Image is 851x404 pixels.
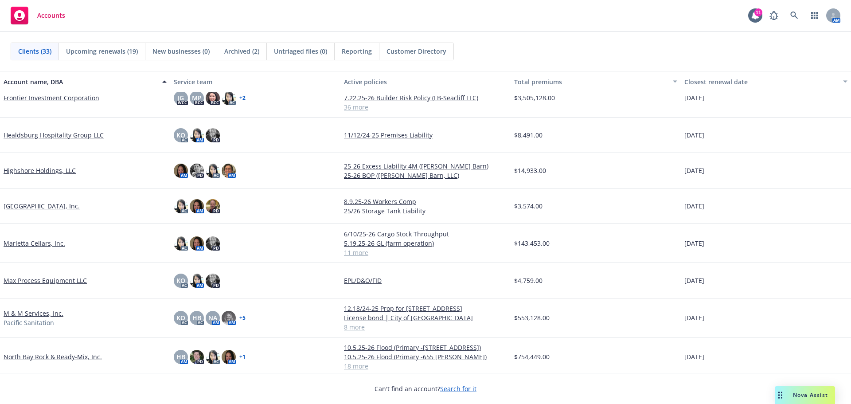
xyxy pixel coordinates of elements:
span: [DATE] [684,313,704,322]
img: photo [222,311,236,325]
button: Active policies [340,71,511,92]
span: Pacific Sanitation [4,318,54,327]
a: 6/10/25-26 Cargo Stock Throughput [344,229,507,239]
span: $143,453.00 [514,239,550,248]
span: $14,933.00 [514,166,546,175]
a: Accounts [7,3,69,28]
button: Closest renewal date [681,71,851,92]
a: 8 more [344,322,507,332]
div: Service team [174,77,337,86]
span: Reporting [342,47,372,56]
div: Total premiums [514,77,668,86]
div: 11 [754,8,762,16]
img: photo [190,350,204,364]
span: NA [208,313,217,322]
img: photo [190,128,204,142]
a: Report a Bug [765,7,783,24]
button: Total premiums [511,71,681,92]
span: [DATE] [684,352,704,361]
span: Archived (2) [224,47,259,56]
a: North Bay Rock & Ready-Mix, Inc. [4,352,102,361]
a: 11 more [344,248,507,257]
div: Drag to move [775,386,786,404]
span: MP [192,93,202,102]
a: Search for it [440,384,476,393]
a: Max Process Equipment LLC [4,276,87,285]
a: 36 more [344,102,507,112]
span: KO [176,276,185,285]
span: [DATE] [684,239,704,248]
span: [DATE] [684,166,704,175]
span: [DATE] [684,93,704,102]
img: photo [206,199,220,213]
span: Untriaged files (0) [274,47,327,56]
span: Clients (33) [18,47,51,56]
a: Healdsburg Hospitality Group LLC [4,130,104,140]
img: photo [222,164,236,178]
a: 25-26 Excess Liability 4M ([PERSON_NAME] Barn) [344,161,507,171]
span: [DATE] [684,201,704,211]
span: Nova Assist [793,391,828,399]
span: New businesses (0) [152,47,210,56]
span: [DATE] [684,130,704,140]
div: Active policies [344,77,507,86]
img: photo [222,91,236,105]
span: $754,449.00 [514,352,550,361]
a: 5.19.25-26 GL (farm operation) [344,239,507,248]
a: M & M Services, Inc. [4,309,63,318]
a: Highshore Holdings, LLC [4,166,76,175]
span: HB [192,313,201,322]
a: 18 more [344,361,507,371]
img: photo [174,164,188,178]
img: photo [206,236,220,251]
img: photo [206,91,220,105]
a: [GEOGRAPHIC_DATA], Inc. [4,201,80,211]
img: photo [206,274,220,288]
a: 25/26 Storage Tank Liability [344,206,507,216]
span: HB [176,352,185,361]
span: $553,128.00 [514,313,550,322]
a: 10.5.25-26 Flood (Primary -[STREET_ADDRESS]) [344,343,507,352]
img: photo [190,236,204,251]
img: photo [174,236,188,251]
a: EPL/D&O/FID [344,276,507,285]
a: 10.5.25-26 Flood (Primary -655 [PERSON_NAME]) [344,352,507,361]
a: 8.9.25-26 Workers Comp [344,197,507,206]
button: Nova Assist [775,386,835,404]
img: photo [222,350,236,364]
a: Marietta Cellars, Inc. [4,239,65,248]
a: + 5 [239,315,246,321]
a: 7.22.25-26 Builder Risk Policy (LB-Seacliff LLC) [344,93,507,102]
img: photo [174,199,188,213]
a: 11/12/24-25 Premises Liability [344,130,507,140]
a: License bond | City of [GEOGRAPHIC_DATA] [344,313,507,322]
span: $3,574.00 [514,201,543,211]
span: Can't find an account? [375,384,476,393]
div: Closest renewal date [684,77,838,86]
a: + 2 [239,95,246,101]
span: $3,505,128.00 [514,93,555,102]
img: photo [190,274,204,288]
img: photo [190,199,204,213]
span: Upcoming renewals (19) [66,47,138,56]
a: 12.18/24-25 Prop for [STREET_ADDRESS] [344,304,507,313]
button: Service team [170,71,340,92]
div: Account name, DBA [4,77,157,86]
span: Accounts [37,12,65,19]
a: Frontier Investment Corporation [4,93,99,102]
img: photo [206,350,220,364]
span: $8,491.00 [514,130,543,140]
a: Switch app [806,7,824,24]
a: Search [785,7,803,24]
span: KO [176,313,185,322]
span: $4,759.00 [514,276,543,285]
img: photo [206,128,220,142]
span: JG [178,93,184,102]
